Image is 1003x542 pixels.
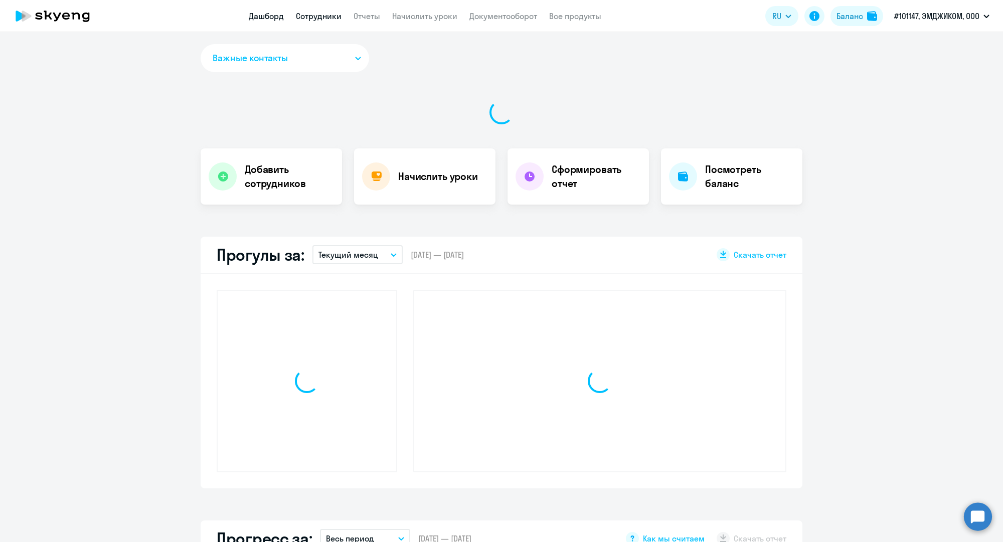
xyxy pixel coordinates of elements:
p: Текущий месяц [318,249,378,261]
button: Балансbalance [830,6,883,26]
button: Текущий месяц [312,245,403,264]
a: Все продукты [549,11,601,21]
h4: Сформировать отчет [552,162,641,191]
a: Отчеты [354,11,380,21]
span: Важные контакты [213,52,288,65]
div: Баланс [837,10,863,22]
a: Документооборот [469,11,537,21]
h2: Прогулы за: [217,245,304,265]
span: RU [772,10,781,22]
button: RU [765,6,798,26]
button: #101147, ЭМДЖИКОМ, ООО [889,4,994,28]
p: #101147, ЭМДЖИКОМ, ООО [894,10,979,22]
h4: Добавить сотрудников [245,162,334,191]
span: Скачать отчет [734,249,786,260]
button: Важные контакты [201,44,369,72]
a: Сотрудники [296,11,342,21]
a: Дашборд [249,11,284,21]
h4: Начислить уроки [398,169,478,184]
span: [DATE] — [DATE] [411,249,464,260]
h4: Посмотреть баланс [705,162,794,191]
img: balance [867,11,877,21]
a: Начислить уроки [392,11,457,21]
